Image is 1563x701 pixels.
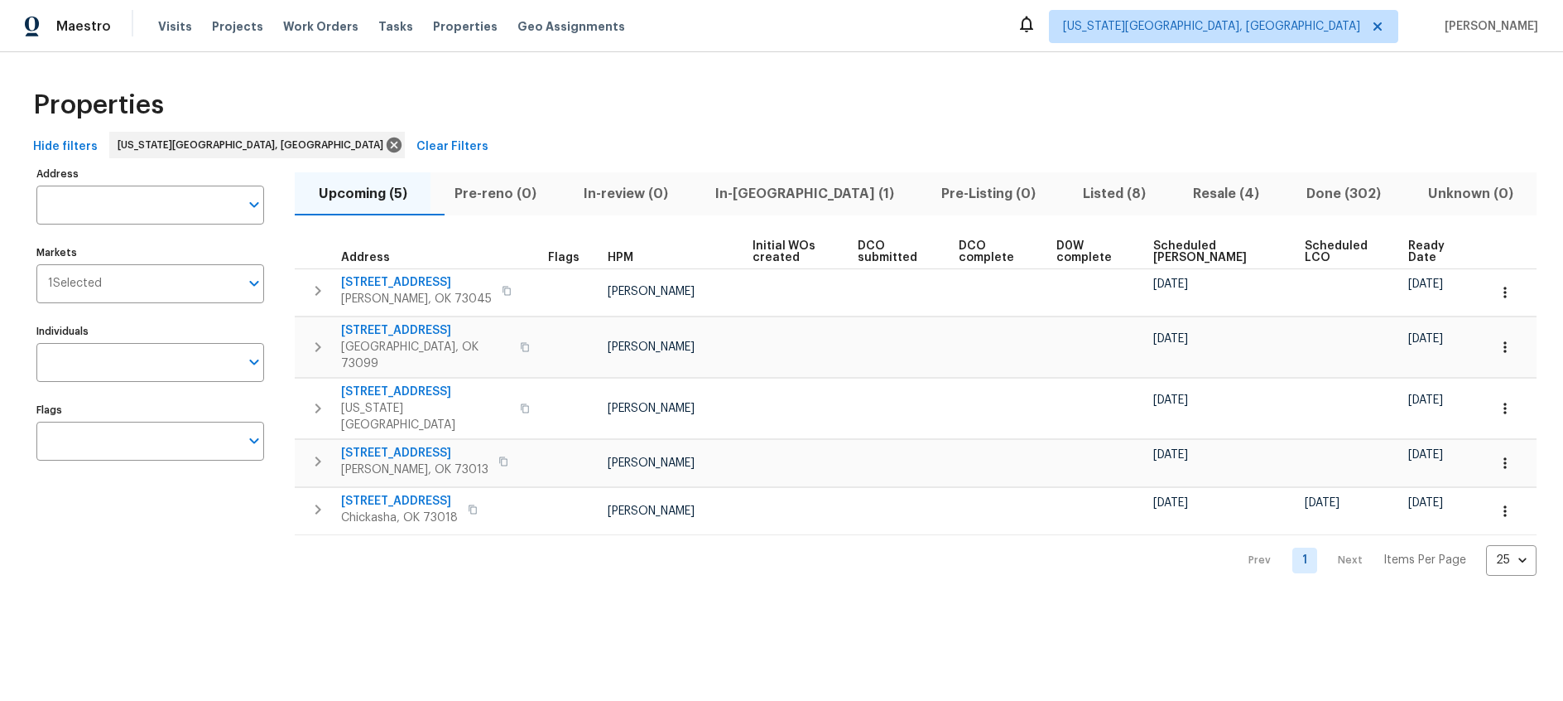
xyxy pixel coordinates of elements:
span: [STREET_ADDRESS] [341,445,488,462]
span: Projects [212,18,263,35]
span: DCO submitted [858,240,931,263]
span: Flags [548,252,580,263]
label: Individuals [36,326,264,336]
span: Address [341,252,390,263]
span: [DATE] [1408,394,1443,406]
span: [STREET_ADDRESS] [341,322,510,339]
span: [PERSON_NAME] [608,505,695,517]
span: Listed (8) [1069,182,1159,205]
span: [US_STATE][GEOGRAPHIC_DATA], [GEOGRAPHIC_DATA] [118,137,390,153]
span: Visits [158,18,192,35]
span: [DATE] [1153,394,1188,406]
button: Clear Filters [410,132,495,162]
label: Address [36,169,264,179]
span: [PERSON_NAME] [608,403,695,414]
div: [US_STATE][GEOGRAPHIC_DATA], [GEOGRAPHIC_DATA] [109,132,405,158]
span: [PERSON_NAME], OK 73013 [341,462,488,478]
span: Hide filters [33,137,98,157]
div: 25 [1486,539,1537,582]
span: Done (302) [1292,182,1394,205]
span: [PERSON_NAME], OK 73045 [341,291,492,307]
span: [US_STATE][GEOGRAPHIC_DATA], [GEOGRAPHIC_DATA] [1063,18,1360,35]
span: [DATE] [1408,278,1443,290]
span: Geo Assignments [517,18,625,35]
span: [US_STATE][GEOGRAPHIC_DATA] [341,400,510,433]
span: [STREET_ADDRESS] [341,274,492,291]
span: Pre-reno (0) [440,182,550,205]
span: Pre-Listing (0) [927,182,1049,205]
span: Initial WOs created [753,240,830,263]
span: 1 Selected [48,277,102,291]
span: DCO complete [959,240,1027,263]
span: [DATE] [1153,333,1188,345]
span: Chickasha, OK 73018 [341,510,458,526]
a: Goto page 1 [1292,548,1317,573]
span: Unknown (0) [1414,182,1527,205]
span: Properties [433,18,498,35]
label: Flags [36,405,264,415]
span: Ready Date [1408,240,1459,263]
span: [GEOGRAPHIC_DATA], OK 73099 [341,339,510,372]
span: D0W complete [1056,240,1125,263]
span: [DATE] [1408,449,1443,461]
span: Upcoming (5) [305,182,421,205]
span: [DATE] [1408,333,1443,345]
p: Items Per Page [1383,552,1466,568]
span: [PERSON_NAME] [608,286,695,297]
span: Maestro [56,18,111,35]
span: In-[GEOGRAPHIC_DATA] (1) [701,182,907,205]
button: Open [243,350,266,374]
span: Tasks [378,21,413,32]
span: [DATE] [1305,497,1339,509]
button: Hide filters [26,132,104,162]
nav: Pagination Navigation [1233,545,1537,576]
span: [PERSON_NAME] [1438,18,1538,35]
button: Open [243,272,266,295]
span: [DATE] [1153,449,1188,461]
span: [DATE] [1408,497,1443,509]
span: [STREET_ADDRESS] [341,493,458,510]
span: Resale (4) [1179,182,1272,205]
span: In-review (0) [570,182,681,205]
button: Open [243,193,266,216]
span: Scheduled [PERSON_NAME] [1153,240,1277,263]
span: Work Orders [283,18,358,35]
span: [DATE] [1153,278,1188,290]
span: HPM [608,252,633,263]
button: Open [243,429,266,452]
span: Scheduled LCO [1305,240,1380,263]
span: [PERSON_NAME] [608,341,695,353]
span: Clear Filters [416,137,488,157]
span: [DATE] [1153,497,1188,509]
span: Properties [33,97,164,114]
label: Markets [36,248,264,258]
span: [PERSON_NAME] [608,457,695,469]
span: [STREET_ADDRESS] [341,384,510,400]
